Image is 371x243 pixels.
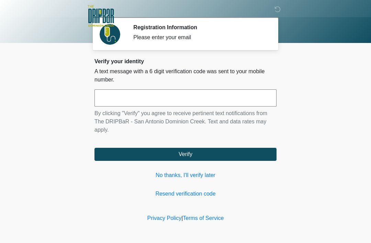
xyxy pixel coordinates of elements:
p: By clicking "Verify" you agree to receive pertinent text notifications from The DRIPBaR - San Ant... [94,109,277,134]
a: Terms of Service [183,215,224,221]
img: Agent Avatar [100,24,120,45]
img: The DRIPBaR - San Antonio Dominion Creek Logo [88,5,114,28]
a: Resend verification code [94,190,277,198]
div: Please enter your email [133,33,266,42]
button: Verify [94,148,277,161]
a: No thanks, I'll verify later [94,171,277,179]
p: A text message with a 6 digit verification code was sent to your mobile number. [94,67,277,84]
a: Privacy Policy [147,215,182,221]
h2: Verify your identity [94,58,277,65]
a: | [181,215,183,221]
